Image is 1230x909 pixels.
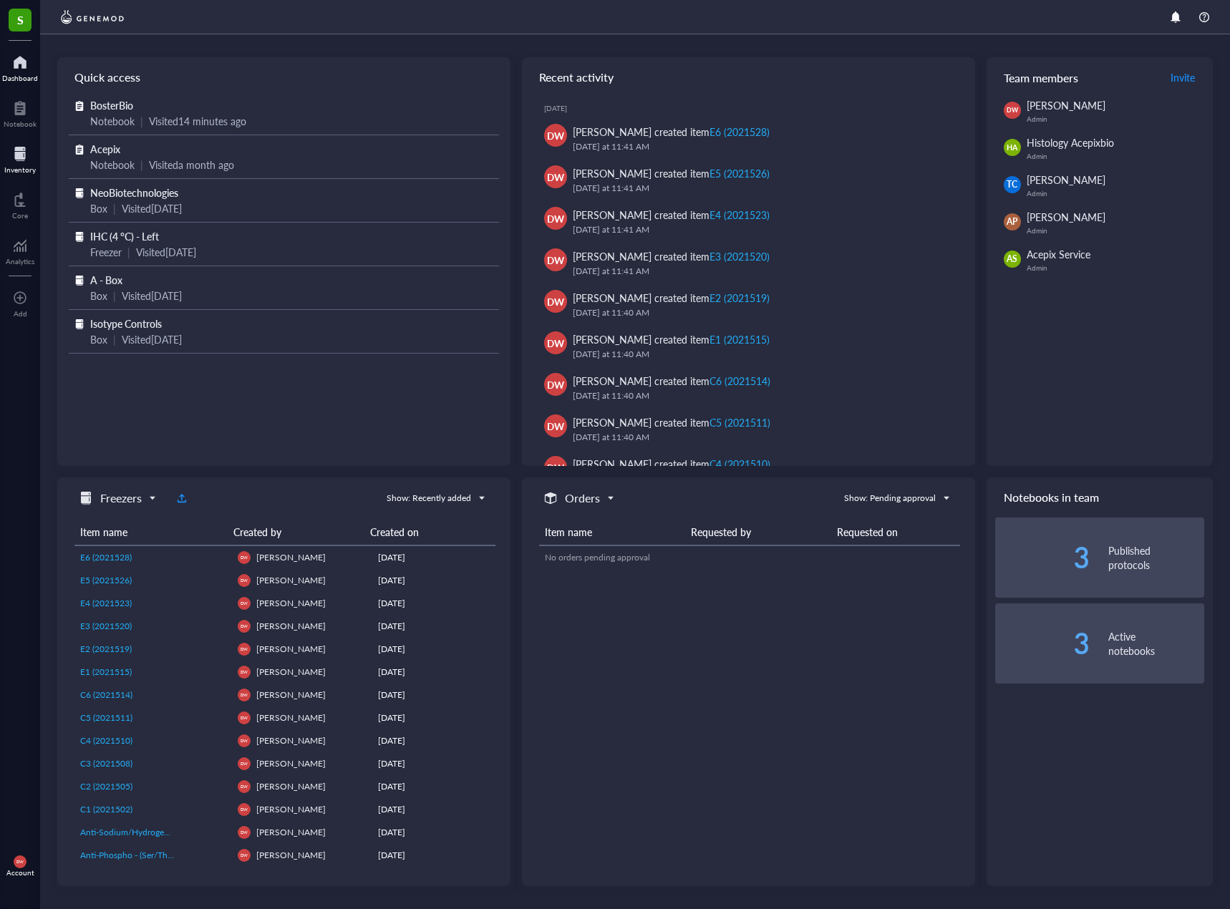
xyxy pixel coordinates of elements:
[1170,66,1196,89] button: Invite
[546,376,564,392] span: DW
[241,578,248,583] span: DW
[6,234,34,266] a: Analytics
[685,519,831,545] th: Requested by
[995,546,1091,569] div: 3
[2,74,38,82] div: Dashboard
[378,689,490,701] div: [DATE]
[80,734,132,747] span: C4 (2021510)
[256,597,326,609] span: [PERSON_NAME]
[1171,70,1195,84] span: Invite
[16,860,24,865] span: DW
[1007,142,1017,153] span: HA
[1027,226,1204,235] div: Admin
[241,739,248,744] span: DW
[136,244,196,260] div: Visited [DATE]
[1027,210,1105,224] span: [PERSON_NAME]
[533,160,964,201] a: DW[PERSON_NAME] created itemE5 (2021526)[DATE] at 11:41 AM
[241,762,248,767] span: DW
[149,113,246,129] div: Visited 14 minutes ago
[241,601,248,606] span: DW
[80,643,132,655] span: E2 (2021519)
[140,157,143,172] div: |
[1027,247,1090,261] span: Acepix Service
[378,849,490,862] div: [DATE]
[80,643,226,656] a: E2 (2021519)
[573,347,952,361] div: [DATE] at 11:40 AM
[80,597,132,609] span: E4 (2021523)
[533,118,964,160] a: DW[PERSON_NAME] created itemE6 (2021528)[DATE] at 11:41 AM
[90,185,178,200] span: NeoBiotechnologies
[573,306,952,320] div: [DATE] at 11:40 AM
[90,200,107,216] div: Box
[533,409,964,450] a: DW[PERSON_NAME] created itemC5 (2021511)[DATE] at 11:40 AM
[90,157,135,172] div: Notebook
[241,784,248,789] span: DW
[80,803,226,816] a: C1 (2021502)
[1108,629,1204,658] div: Active notebooks
[17,11,24,29] span: S
[256,551,326,563] span: [PERSON_NAME]
[533,367,964,409] a: DW[PERSON_NAME] created itemC6 (2021514)[DATE] at 11:40 AM
[241,853,248,858] span: DW
[256,689,326,701] span: [PERSON_NAME]
[844,492,936,505] div: Show: Pending approval
[4,97,37,128] a: Notebook
[122,288,182,303] div: Visited [DATE]
[522,57,975,97] div: Recent activity
[90,331,107,347] div: Box
[565,490,600,507] h5: Orders
[1007,215,1017,228] span: AP
[573,223,952,237] div: [DATE] at 11:41 AM
[241,716,248,721] span: DW
[127,244,130,260] div: |
[710,125,770,139] div: E6 (2021528)
[573,331,770,347] div: [PERSON_NAME] created item
[149,157,234,172] div: Visited a month ago
[378,826,490,839] div: [DATE]
[364,519,485,545] th: Created on
[241,624,248,629] span: DW
[57,57,510,97] div: Quick access
[241,807,248,812] span: DW
[241,830,248,835] span: DW
[90,98,133,112] span: BosterBio
[241,693,248,698] span: DW
[573,140,952,154] div: [DATE] at 11:41 AM
[80,666,226,679] a: E1 (2021515)
[90,273,122,287] span: A - Box
[573,248,770,264] div: [PERSON_NAME] created item
[573,207,770,223] div: [PERSON_NAME] created item
[241,670,248,675] span: DW
[12,211,28,220] div: Core
[378,803,490,816] div: [DATE]
[90,288,107,303] div: Box
[80,780,226,793] a: C2 (2021505)
[80,849,226,862] a: Anti-Phospho - (Ser/Thr) Phe [AB17464]
[90,113,135,129] div: Notebook
[573,181,952,195] div: [DATE] at 11:41 AM
[4,165,36,174] div: Inventory
[1027,152,1204,160] div: Admin
[710,166,770,180] div: E5 (2021526)
[256,849,326,861] span: [PERSON_NAME]
[533,201,964,243] a: DW[PERSON_NAME] created itemE4 (2021523)[DATE] at 11:41 AM
[228,519,364,545] th: Created by
[546,127,564,142] span: DW
[533,284,964,326] a: DW[PERSON_NAME] created itemE2 (2021519)[DATE] at 11:40 AM
[987,57,1213,97] div: Team members
[544,104,964,112] div: [DATE]
[80,849,233,861] span: Anti-Phospho - (Ser/Thr) Phe [AB17464]
[80,689,226,701] a: C6 (2021514)
[710,374,770,388] div: C6 (2021514)
[831,519,960,545] th: Requested on
[80,826,291,838] span: Anti-Sodium/Hydrogen Exchanger 1/NHE-1 [AB24018]
[1027,172,1105,187] span: [PERSON_NAME]
[539,519,685,545] th: Item name
[80,574,226,587] a: E5 (2021526)
[546,169,564,184] span: DW
[378,757,490,770] div: [DATE]
[80,711,132,724] span: C5 (2021511)
[80,780,132,792] span: C2 (2021505)
[122,200,182,216] div: Visited [DATE]
[256,666,326,678] span: [PERSON_NAME]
